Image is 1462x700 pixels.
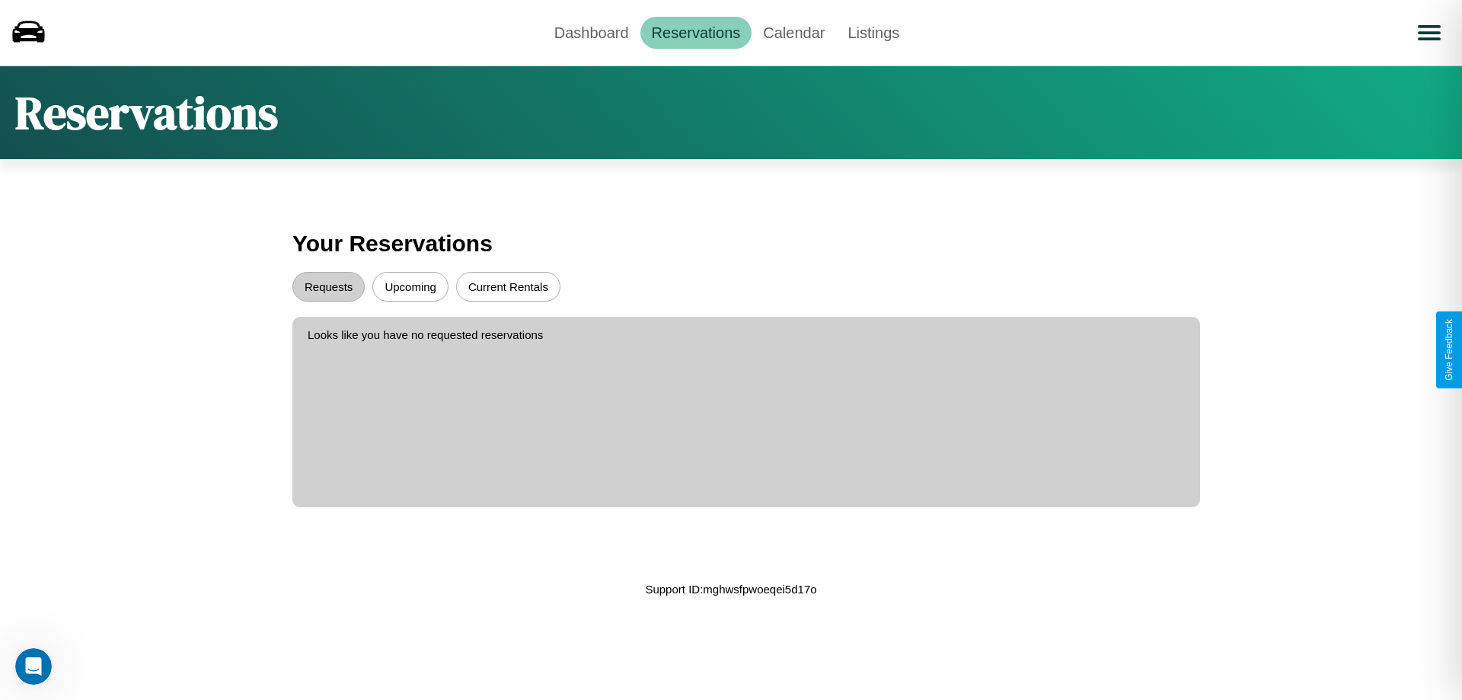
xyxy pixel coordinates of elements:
[645,579,816,599] p: Support ID: mghwsfpwoeqei5d17o
[752,17,836,49] a: Calendar
[543,17,640,49] a: Dashboard
[1408,11,1451,54] button: Open menu
[292,223,1170,264] h3: Your Reservations
[640,17,752,49] a: Reservations
[15,648,52,685] iframe: Intercom live chat
[372,272,448,302] button: Upcoming
[308,324,1185,345] p: Looks like you have no requested reservations
[836,17,911,49] a: Listings
[1444,319,1454,381] div: Give Feedback
[292,272,365,302] button: Requests
[15,82,278,144] h1: Reservations
[456,272,560,302] button: Current Rentals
